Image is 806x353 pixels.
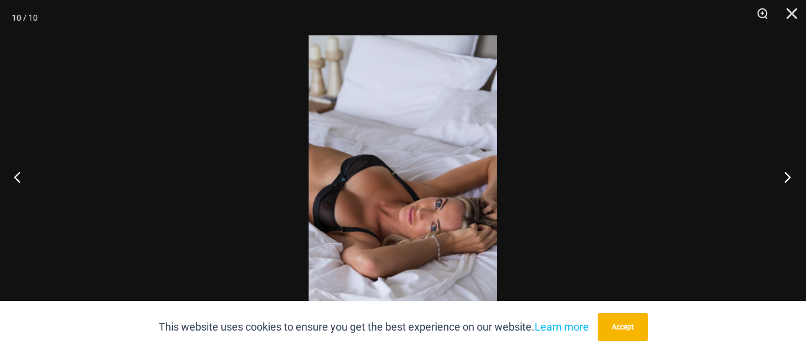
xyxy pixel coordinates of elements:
button: Next [762,147,806,206]
p: This website uses cookies to ensure you get the best experience on our website. [159,318,589,336]
button: Accept [598,313,648,341]
img: Running Wild Midnight 1052 Top 6512 Bottom 09 [309,35,497,318]
div: 10 / 10 [12,9,38,27]
a: Learn more [535,321,589,333]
